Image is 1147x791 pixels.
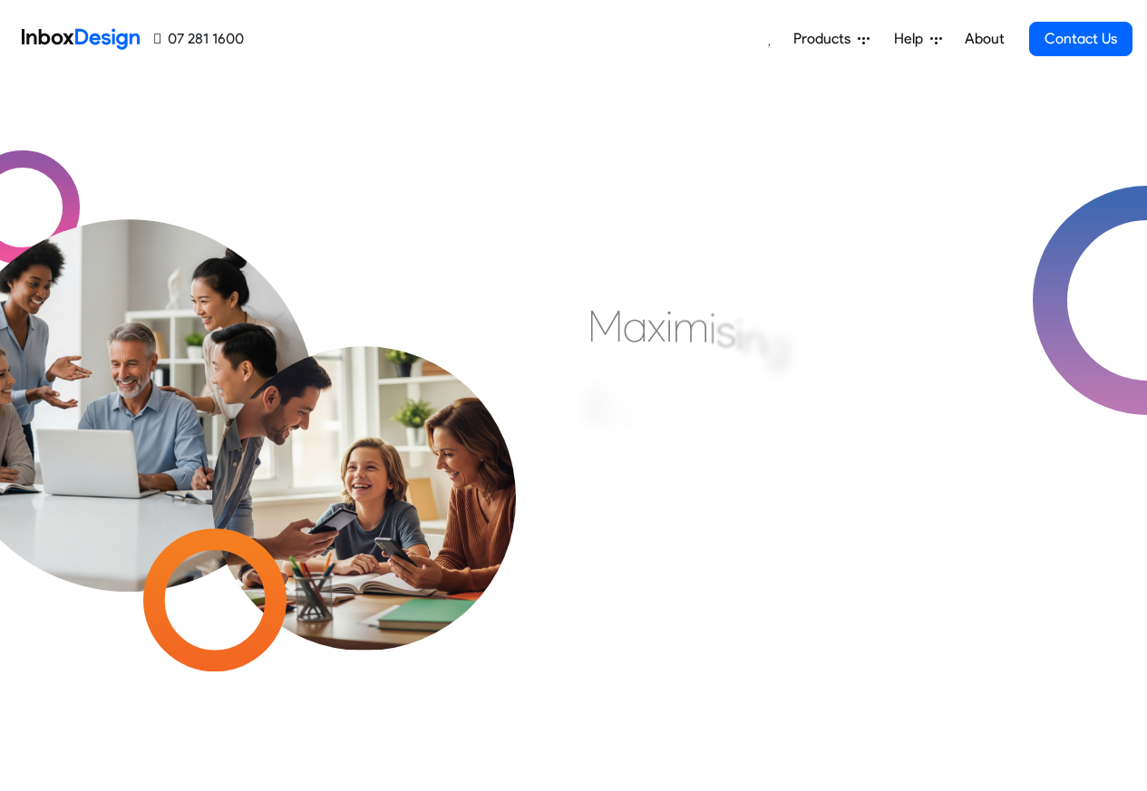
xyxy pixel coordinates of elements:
div: g [765,318,790,372]
a: 07 281 1600 [154,28,244,50]
img: parents_with_child.png [174,271,554,651]
div: f [625,397,639,451]
div: s [716,304,735,358]
div: i [735,307,743,362]
div: i [666,299,673,353]
div: n [743,313,765,367]
div: E [588,380,610,434]
div: Maximising Efficient & Engagement, Connecting Schools, Families, and Students. [588,299,1027,571]
a: Help [887,21,949,57]
div: m [673,300,709,354]
span: Products [793,28,858,50]
span: Help [894,28,930,50]
div: M [588,299,623,353]
a: Products [786,21,877,57]
div: x [647,299,666,353]
div: a [623,299,647,353]
a: About [959,21,1009,57]
a: Contact Us [1029,22,1132,56]
div: i [709,301,716,355]
div: f [610,388,625,442]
